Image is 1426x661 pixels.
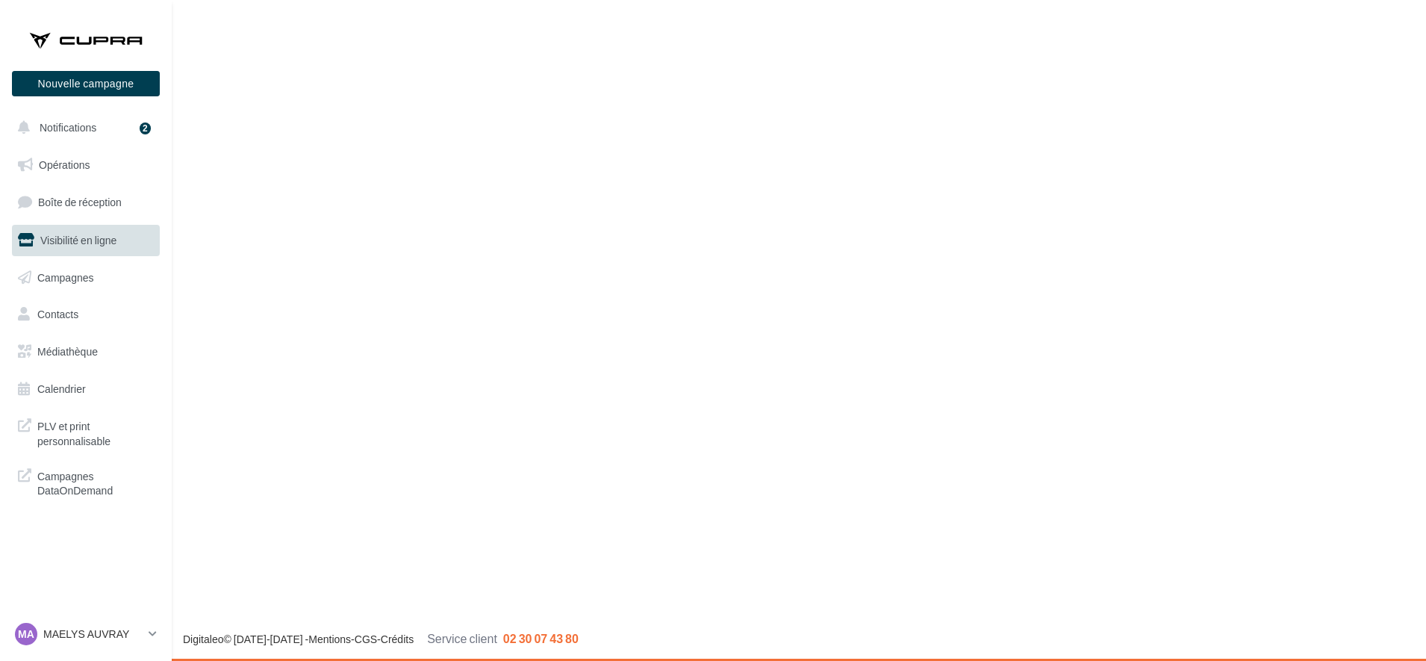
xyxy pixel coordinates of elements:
a: MA MAELYS AUVRAY [12,620,160,648]
span: Calendrier [37,382,86,395]
button: Nouvelle campagne [12,71,160,96]
span: Notifications [40,121,96,134]
a: PLV et print personnalisable [9,410,163,454]
a: Mentions [308,633,351,645]
a: Crédits [381,633,414,645]
span: Opérations [39,158,90,171]
p: MAELYS AUVRAY [43,627,143,642]
a: Calendrier [9,373,163,405]
span: Médiathèque [37,345,98,358]
span: Campagnes DataOnDemand [37,466,154,498]
span: Service client [427,631,497,645]
a: CGS [355,633,377,645]
span: PLV et print personnalisable [37,416,154,448]
span: Contacts [37,308,78,320]
div: 2 [140,122,151,134]
a: Médiathèque [9,336,163,367]
span: © [DATE]-[DATE] - - - [183,633,579,645]
span: 02 30 07 43 80 [503,631,579,645]
span: Visibilité en ligne [40,234,116,246]
a: Campagnes DataOnDemand [9,460,163,504]
a: Opérations [9,149,163,181]
a: Boîte de réception [9,186,163,218]
a: Digitaleo [183,633,223,645]
span: Boîte de réception [38,196,122,208]
a: Visibilité en ligne [9,225,163,256]
a: Contacts [9,299,163,330]
span: Campagnes [37,270,94,283]
button: Notifications 2 [9,112,157,143]
span: MA [18,627,34,642]
a: Campagnes [9,262,163,294]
